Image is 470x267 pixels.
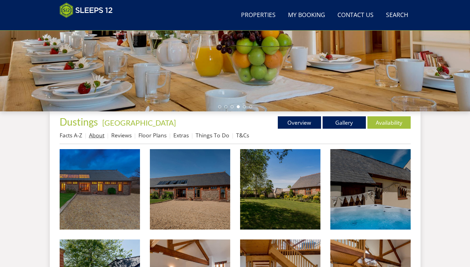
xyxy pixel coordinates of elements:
[278,116,321,129] a: Overview
[60,131,82,139] a: Facts A-Z
[102,118,176,127] a: [GEOGRAPHIC_DATA]
[323,116,366,129] a: Gallery
[60,116,100,128] a: Dustings
[60,149,140,230] img: Dustings - A fantastic converted stable block at the foot of Somerset's Quantock Hills
[239,8,278,22] a: Properties
[286,8,328,22] a: My Booking
[240,149,320,230] img: Dustings - This large group holiday house is ideal for family holidays, hen weekends and corporat...
[330,149,411,230] img: Dustings - In the private courtyard there's a hot tub
[335,8,376,22] a: Contact Us
[138,131,167,139] a: Floor Plans
[111,131,132,139] a: Reviews
[196,131,229,139] a: Things To Do
[57,22,121,27] iframe: Customer reviews powered by Trustpilot
[60,2,113,18] img: Sleeps 12
[89,131,104,139] a: About
[383,8,411,22] a: Search
[150,149,230,230] img: Dustings - Tucked away out round the lanes in the foothills of the Quantocks
[367,116,411,129] a: Availability
[100,118,176,127] span: -
[60,116,98,128] span: Dustings
[236,131,249,139] a: T&Cs
[173,131,189,139] a: Extras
